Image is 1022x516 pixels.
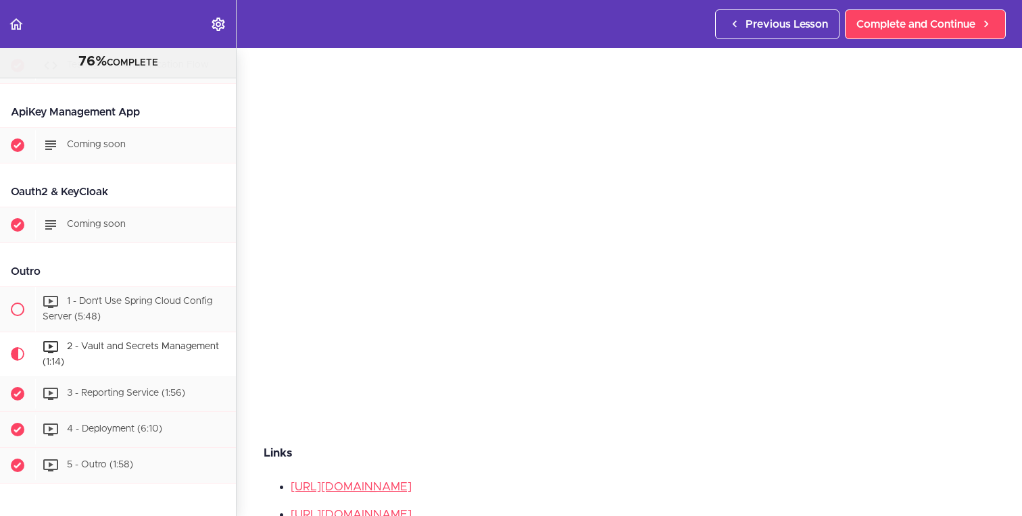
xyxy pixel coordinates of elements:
span: 5 - Outro (1:58) [67,461,133,470]
div: COMPLETE [17,53,219,71]
strong: Links [264,447,292,459]
span: Complete and Continue [856,16,975,32]
svg: Settings Menu [210,16,226,32]
span: 3 - Reporting Service (1:56) [67,389,185,398]
span: 4 - Deployment (6:10) [67,425,162,434]
iframe: Video Player [264,11,995,423]
span: 76% [78,55,107,68]
span: 2 - Vault and Secrets Management (1:14) [43,342,219,367]
a: [URL][DOMAIN_NAME] [291,481,412,492]
a: Complete and Continue [845,9,1006,39]
span: Coming soon [67,140,126,149]
span: 1 - Don't Use Spring Cloud Config Server (5:48) [43,296,212,321]
span: Previous Lesson [746,16,828,32]
span: Coming soon [67,220,126,229]
a: Previous Lesson [715,9,839,39]
svg: Back to course curriculum [8,16,24,32]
